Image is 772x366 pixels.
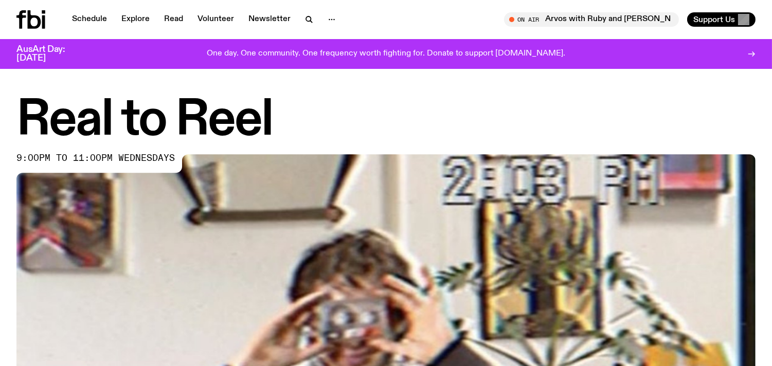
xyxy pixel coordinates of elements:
[693,15,735,24] span: Support Us
[115,12,156,27] a: Explore
[158,12,189,27] a: Read
[66,12,113,27] a: Schedule
[16,45,82,63] h3: AusArt Day: [DATE]
[242,12,297,27] a: Newsletter
[687,12,756,27] button: Support Us
[207,49,565,59] p: One day. One community. One frequency worth fighting for. Donate to support [DOMAIN_NAME].
[191,12,240,27] a: Volunteer
[504,12,679,27] button: On AirArvos with Ruby and [PERSON_NAME]
[16,98,756,144] h1: Real to Reel
[16,154,175,162] span: 9:00pm to 11:00pm wednesdays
